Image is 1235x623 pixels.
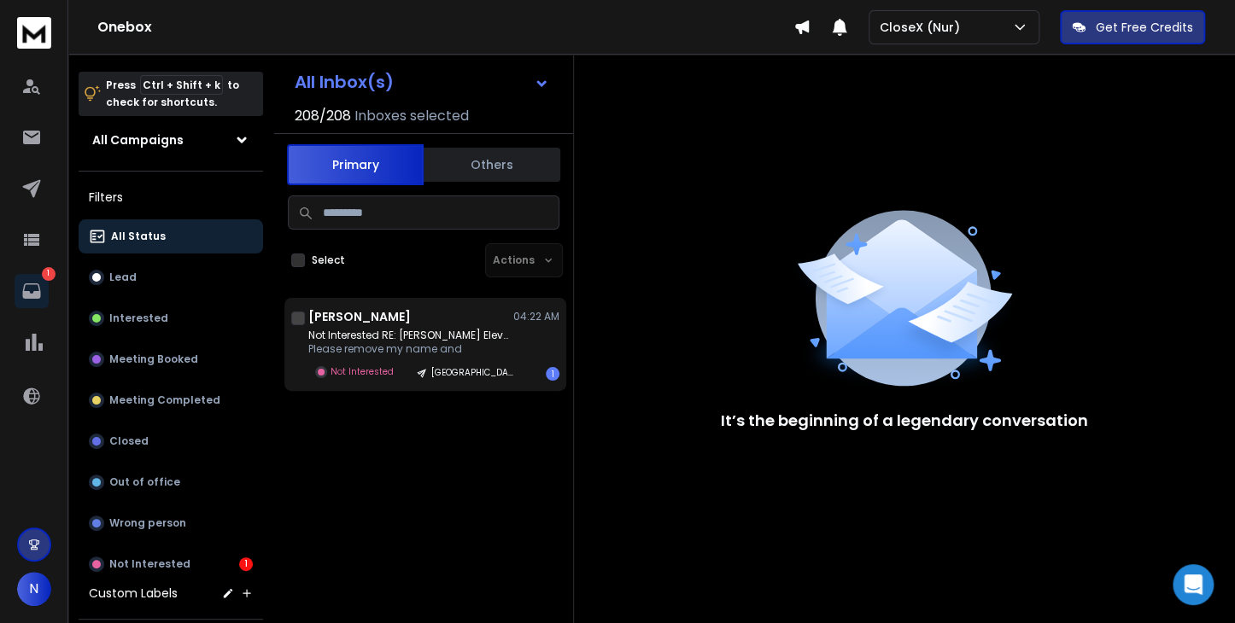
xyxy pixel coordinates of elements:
[354,106,469,126] h3: Inboxes selected
[546,367,559,381] div: 1
[44,44,121,58] div: Domain: [URL]
[79,506,263,540] button: Wrong person
[79,424,263,458] button: Closed
[79,123,263,157] button: All Campaigns
[79,260,263,294] button: Lead
[1096,19,1193,36] p: Get Free Credits
[17,17,51,49] img: logo
[424,146,560,183] button: Others
[109,516,186,530] p: Wrong person
[109,475,180,489] p: Out of office
[17,572,51,606] button: N
[239,557,253,571] div: 1
[79,219,263,253] button: All Status
[312,253,345,267] label: Select
[111,230,166,243] p: All Status
[46,99,60,113] img: tab_domain_overview_orange.svg
[89,585,178,602] h3: Custom Labels
[331,365,394,378] p: Not Interested
[79,547,263,581] button: Not Interested1
[109,271,137,284] p: Lead
[295,106,351,126] span: 208 / 208
[295,73,394,90] h1: All Inbox(s)
[79,383,263,417] button: Meeting Completed
[97,17,793,38] h1: Onebox
[431,366,513,379] p: [GEOGRAPHIC_DATA]-[US_STATE]-SEO-11-Aug-25
[27,44,41,58] img: website_grey.svg
[27,27,41,41] img: logo_orange.svg
[15,274,49,308] a: 1
[140,75,223,95] span: Ctrl + Shift + k
[1060,10,1205,44] button: Get Free Credits
[513,310,559,323] p: 04:22 AM
[106,77,239,111] p: Press to check for shortcuts.
[79,465,263,499] button: Out of office
[79,185,263,209] h3: Filters
[109,311,168,325] p: Interested
[109,352,198,366] p: Meeting Booked
[48,27,84,41] div: v 4.0.22
[189,101,288,112] div: Keywords by Traffic
[170,99,184,113] img: tab_keywords_by_traffic_grey.svg
[308,342,513,356] p: Please remove my name and
[1173,564,1214,605] div: Open Intercom Messenger
[79,342,263,376] button: Meeting Booked
[721,409,1088,433] p: It’s the beginning of a legendary conversation
[109,393,220,407] p: Meeting Completed
[65,101,153,112] div: Domain Overview
[109,434,149,448] p: Closed
[42,267,56,281] p: 1
[287,144,424,185] button: Primary
[109,557,190,571] p: Not Interested
[79,301,263,335] button: Interested
[308,329,513,342] p: Not Interested RE: [PERSON_NAME] Elevate
[281,65,563,99] button: All Inbox(s)
[880,19,967,36] p: CloseX (Nur)
[308,308,411,325] h1: [PERSON_NAME]
[92,131,184,148] h1: All Campaigns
